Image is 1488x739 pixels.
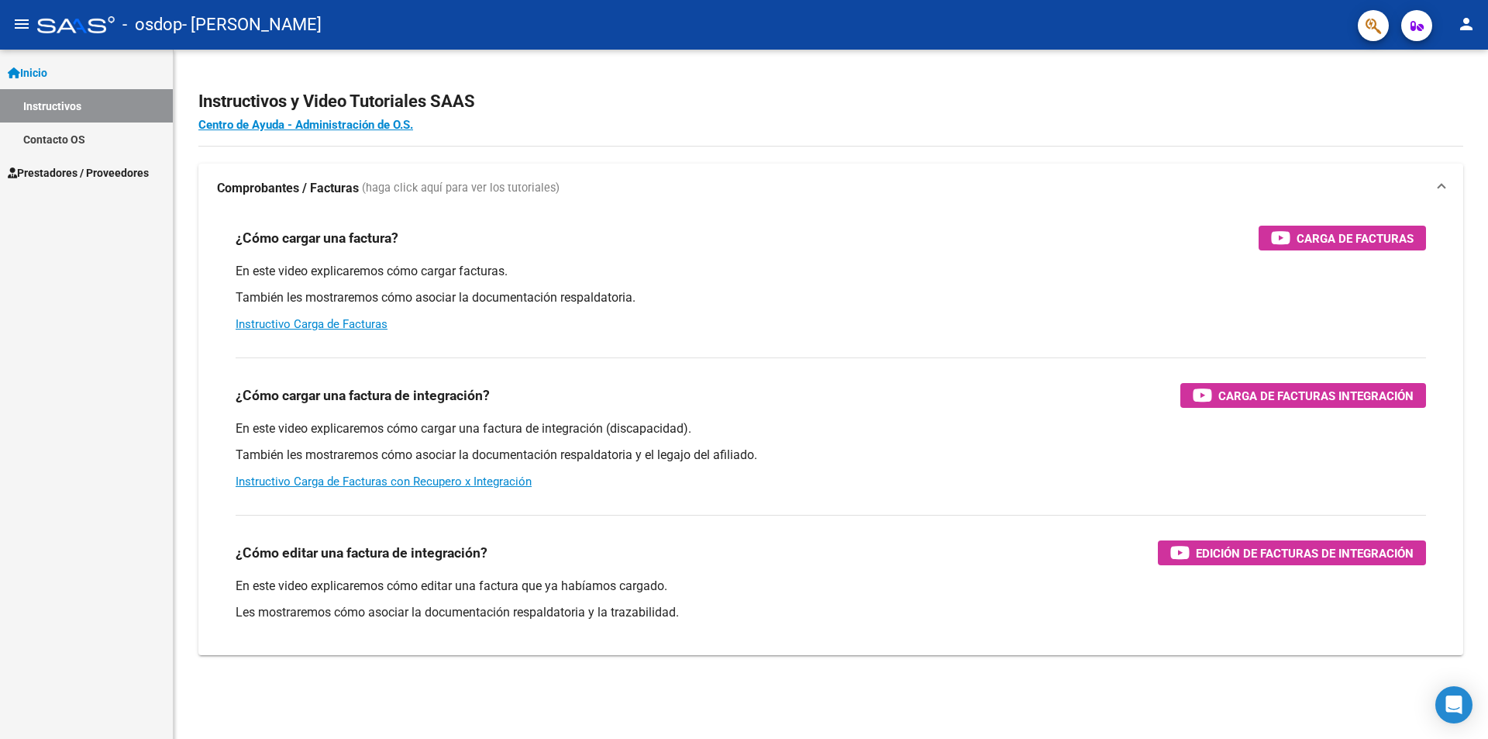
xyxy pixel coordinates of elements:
div: Open Intercom Messenger [1435,686,1472,723]
div: Comprobantes / Facturas (haga click aquí para ver los tutoriales) [198,213,1463,655]
span: Inicio [8,64,47,81]
span: Carga de Facturas Integración [1218,386,1414,406]
p: En este video explicaremos cómo editar una factura que ya habíamos cargado. [236,578,1426,595]
p: También les mostraremos cómo asociar la documentación respaldatoria y el legajo del afiliado. [236,447,1426,464]
span: Prestadores / Proveedores [8,164,149,181]
span: (haga click aquí para ver los tutoriales) [362,180,560,197]
p: En este video explicaremos cómo cargar una factura de integración (discapacidad). [236,420,1426,437]
strong: Comprobantes / Facturas [217,180,359,197]
mat-expansion-panel-header: Comprobantes / Facturas (haga click aquí para ver los tutoriales) [198,164,1463,213]
p: En este video explicaremos cómo cargar facturas. [236,263,1426,280]
span: Edición de Facturas de integración [1196,544,1414,563]
mat-icon: menu [12,15,31,33]
mat-icon: person [1457,15,1476,33]
span: - [PERSON_NAME] [182,8,322,42]
p: Les mostraremos cómo asociar la documentación respaldatoria y la trazabilidad. [236,604,1426,621]
span: Carga de Facturas [1297,229,1414,248]
p: También les mostraremos cómo asociar la documentación respaldatoria. [236,289,1426,306]
a: Instructivo Carga de Facturas con Recupero x Integración [236,475,532,489]
h2: Instructivos y Video Tutoriales SAAS [198,87,1463,116]
button: Edición de Facturas de integración [1158,540,1426,565]
a: Centro de Ayuda - Administración de O.S. [198,118,413,132]
a: Instructivo Carga de Facturas [236,317,387,331]
button: Carga de Facturas [1259,226,1426,250]
h3: ¿Cómo cargar una factura de integración? [236,385,490,406]
span: - osdop [122,8,182,42]
h3: ¿Cómo cargar una factura? [236,227,398,249]
h3: ¿Cómo editar una factura de integración? [236,542,487,564]
button: Carga de Facturas Integración [1180,383,1426,408]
